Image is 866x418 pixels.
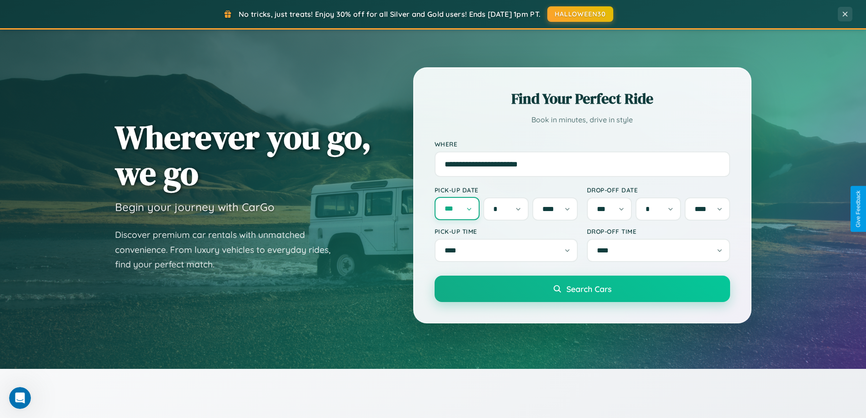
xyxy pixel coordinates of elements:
h3: Begin your journey with CarGo [115,200,275,214]
label: Pick-up Time [435,227,578,235]
p: Discover premium car rentals with unmatched convenience. From luxury vehicles to everyday rides, ... [115,227,342,272]
span: No tricks, just treats! Enjoy 30% off for all Silver and Gold users! Ends [DATE] 1pm PT. [239,10,541,19]
span: Search Cars [566,284,611,294]
button: Search Cars [435,276,730,302]
div: Give Feedback [855,191,861,227]
iframe: Intercom live chat [9,387,31,409]
h1: Wherever you go, we go [115,119,371,191]
label: Where [435,140,730,148]
p: Book in minutes, drive in style [435,113,730,126]
label: Pick-up Date [435,186,578,194]
h2: Find Your Perfect Ride [435,89,730,109]
label: Drop-off Time [587,227,730,235]
button: HALLOWEEN30 [547,6,613,22]
label: Drop-off Date [587,186,730,194]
